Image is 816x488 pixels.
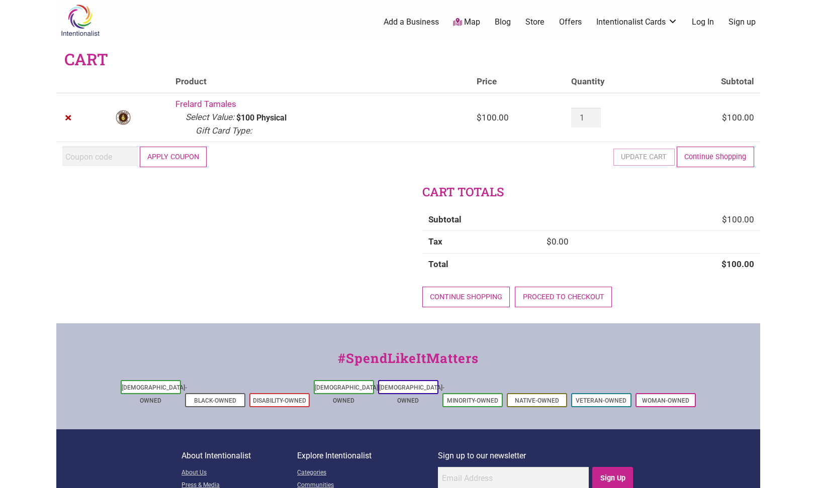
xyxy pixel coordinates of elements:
[677,147,754,167] a: Continue Shopping
[477,112,509,123] bdi: 100.00
[721,259,727,269] span: $
[297,449,438,462] p: Explore Intentionalist
[453,17,480,28] a: Map
[722,214,727,224] span: $
[642,397,689,404] a: Woman-Owned
[613,149,675,166] button: Update cart
[62,147,138,166] input: Coupon code
[515,397,559,404] a: Native-Owned
[169,71,471,93] th: Product
[515,287,612,307] a: Proceed to checkout
[692,17,714,28] a: Log In
[194,397,236,404] a: Black-Owned
[576,397,626,404] a: Veteran-Owned
[722,214,754,224] bdi: 100.00
[256,114,287,122] p: Physical
[64,48,108,71] h1: Cart
[565,71,663,93] th: Quantity
[182,467,297,479] a: About Us
[422,209,540,231] th: Subtotal
[56,4,104,37] img: Intentionalist
[297,467,438,479] a: Categories
[495,17,511,28] a: Blog
[175,99,236,109] a: Frelard Tamales
[471,71,565,93] th: Price
[379,384,444,404] a: [DEMOGRAPHIC_DATA]-Owned
[547,236,552,247] span: $
[62,111,75,125] a: Remove Frelard Tamales from cart
[722,112,727,123] span: $
[422,230,540,253] th: Tax
[140,147,207,167] button: Apply coupon
[182,449,297,462] p: About Intentionalist
[663,71,760,93] th: Subtotal
[253,397,306,404] a: Disability-Owned
[571,108,600,128] input: Product quantity
[115,109,131,126] img: Frelard Tamales logo
[236,114,254,122] p: $100
[422,253,540,276] th: Total
[422,184,760,201] h2: Cart totals
[596,17,678,28] a: Intentionalist Cards
[721,259,754,269] bdi: 100.00
[525,17,545,28] a: Store
[186,111,234,124] dt: Select Value:
[384,17,439,28] a: Add a Business
[438,449,634,462] p: Sign up to our newsletter
[447,397,498,404] a: Minority-Owned
[477,112,482,123] span: $
[196,125,252,138] dt: Gift Card Type:
[315,384,380,404] a: [DEMOGRAPHIC_DATA]-Owned
[547,236,569,247] bdi: 0.00
[559,17,582,28] a: Offers
[729,17,756,28] a: Sign up
[56,348,760,378] div: #SpendLikeItMatters
[722,112,754,123] bdi: 100.00
[422,287,510,307] a: Continue shopping
[122,384,187,404] a: [DEMOGRAPHIC_DATA]-Owned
